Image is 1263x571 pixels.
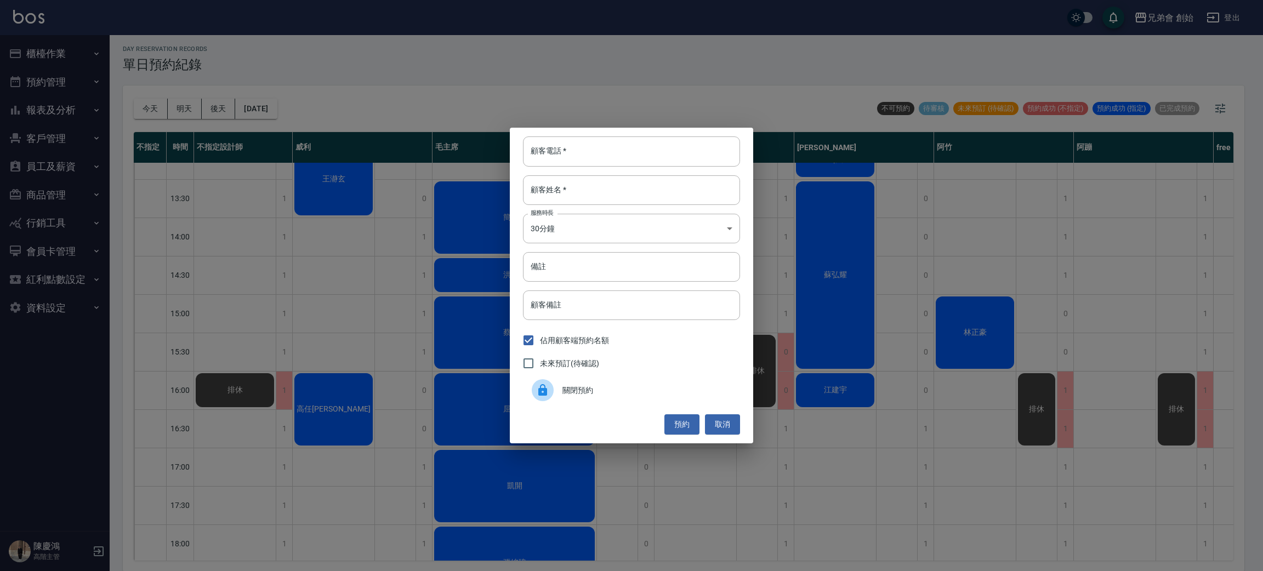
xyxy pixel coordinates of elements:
span: 佔用顧客端預約名額 [540,335,609,346]
button: 取消 [705,414,740,435]
div: 關閉預約 [523,375,740,406]
span: 未來預訂(待確認) [540,358,599,369]
div: 30分鐘 [523,214,740,243]
span: 關閉預約 [562,385,731,396]
label: 服務時長 [531,209,554,217]
button: 預約 [664,414,699,435]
